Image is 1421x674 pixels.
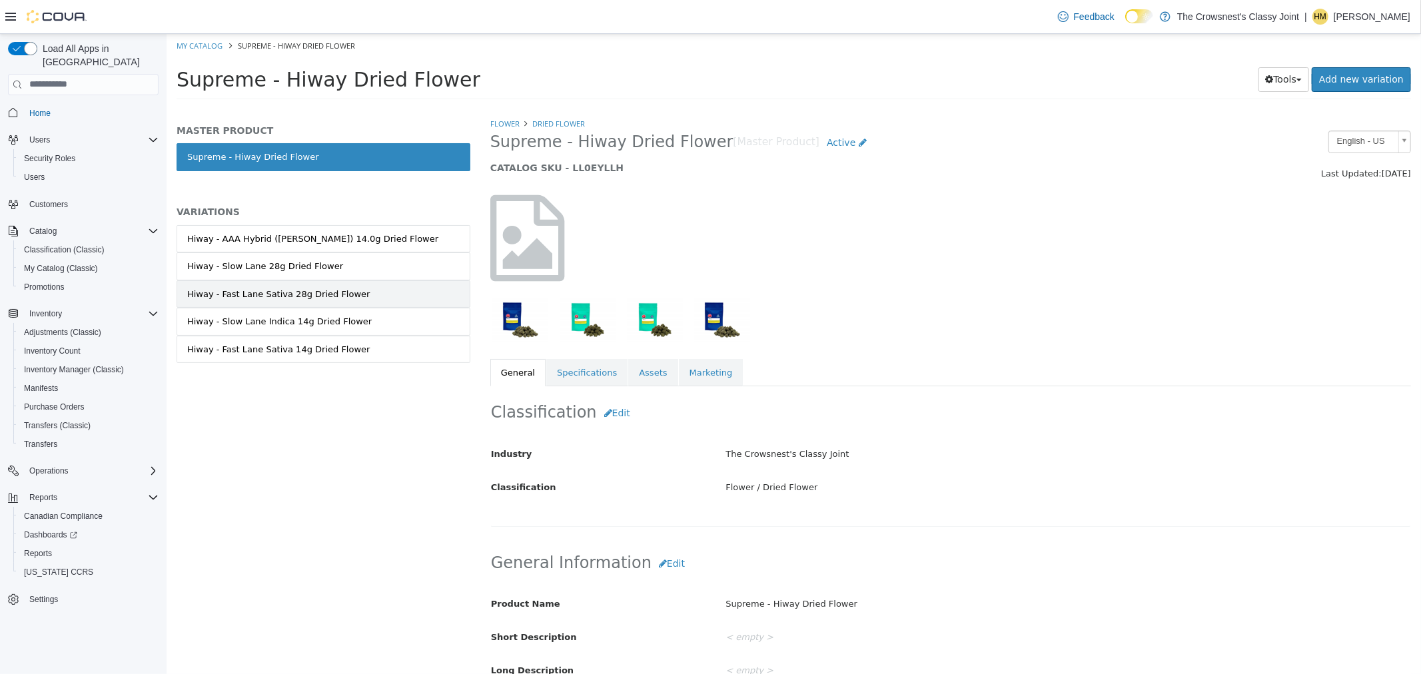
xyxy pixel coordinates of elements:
[3,103,164,123] button: Home
[19,260,159,276] span: My Catalog (Classic)
[10,34,314,57] span: Supreme - Hiway Dried Flower
[24,548,52,559] span: Reports
[1155,135,1215,145] span: Last Updated:
[549,592,1254,615] div: < empty >
[3,222,164,240] button: Catalog
[24,346,81,356] span: Inventory Count
[324,325,379,353] a: General
[485,517,526,542] button: Edit
[13,278,164,296] button: Promotions
[29,226,57,236] span: Catalog
[13,323,164,342] button: Adjustments (Classic)
[1177,9,1299,25] p: The Crowsnest's Classy Joint
[3,131,164,149] button: Users
[19,324,159,340] span: Adjustments (Classic)
[24,105,159,121] span: Home
[29,308,62,319] span: Inventory
[19,242,159,258] span: Classification (Classic)
[24,153,75,164] span: Security Roles
[549,559,1254,582] div: Supreme - Hiway Dried Flower
[24,490,63,506] button: Reports
[13,544,164,563] button: Reports
[324,367,1244,392] h2: Classification
[19,527,83,543] a: Dashboards
[512,325,577,353] a: Marketing
[1125,23,1126,24] span: Dark Mode
[19,399,159,415] span: Purchase Orders
[324,598,410,608] span: Short Description
[24,263,98,274] span: My Catalog (Classic)
[13,563,164,581] button: [US_STATE] CCRS
[1304,9,1307,25] p: |
[324,517,1244,542] h2: General Information
[10,7,56,17] a: My Catalog
[549,409,1254,432] div: The Crowsnest's Classy Joint
[19,418,159,434] span: Transfers (Classic)
[324,85,353,95] a: Flower
[29,135,50,145] span: Users
[19,380,159,396] span: Manifests
[21,281,205,294] div: Hiway - Slow Lane Indica 14g Dried Flower
[380,325,461,353] a: Specifications
[24,529,77,540] span: Dashboards
[324,631,407,641] span: Long Description
[29,466,69,476] span: Operations
[29,492,57,503] span: Reports
[1074,10,1115,23] span: Feedback
[21,198,272,212] div: Hiway - AAA Hybrid ([PERSON_NAME]) 14.0g Dried Flower
[27,10,87,23] img: Cova
[13,342,164,360] button: Inventory Count
[3,304,164,323] button: Inventory
[1312,9,1328,25] div: Holly McQuarrie
[24,132,55,148] button: Users
[19,151,159,167] span: Security Roles
[24,306,67,322] button: Inventory
[3,194,164,214] button: Customers
[1334,9,1410,25] p: [PERSON_NAME]
[24,591,63,607] a: Settings
[19,399,90,415] a: Purchase Orders
[24,463,74,479] button: Operations
[24,172,45,182] span: Users
[1163,97,1226,118] span: English - US
[3,462,164,480] button: Operations
[1215,135,1244,145] span: [DATE]
[324,98,567,119] span: Supreme - Hiway Dried Flower
[1125,9,1153,23] input: Dark Mode
[13,168,164,186] button: Users
[37,42,159,69] span: Load All Apps in [GEOGRAPHIC_DATA]
[1162,97,1244,119] a: English - US
[19,545,159,561] span: Reports
[29,108,51,119] span: Home
[24,567,93,577] span: [US_STATE] CCRS
[24,196,73,212] a: Customers
[19,324,107,340] a: Adjustments (Classic)
[24,439,57,450] span: Transfers
[24,463,159,479] span: Operations
[19,279,159,295] span: Promotions
[13,525,164,544] a: Dashboards
[24,306,159,322] span: Inventory
[24,591,159,607] span: Settings
[13,416,164,435] button: Transfers (Classic)
[19,527,159,543] span: Dashboards
[19,436,63,452] a: Transfers
[3,488,164,507] button: Reports
[3,589,164,609] button: Settings
[19,564,99,580] a: [US_STATE] CCRS
[21,254,203,267] div: Hiway - Fast Lane Sativa 28g Dried Flower
[19,418,96,434] a: Transfers (Classic)
[24,490,159,506] span: Reports
[24,383,58,394] span: Manifests
[1145,33,1244,58] a: Add new variation
[1092,33,1143,58] button: Tools
[1314,9,1327,25] span: HM
[19,151,81,167] a: Security Roles
[567,103,654,114] small: [Master Product]
[324,128,1009,140] h5: CATALOG SKU - LL0EYLLH
[19,260,103,276] a: My Catalog (Classic)
[10,109,304,137] a: Supreme - Hiway Dried Flower
[324,448,390,458] span: Classification
[19,242,110,258] a: Classification (Classic)
[24,282,65,292] span: Promotions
